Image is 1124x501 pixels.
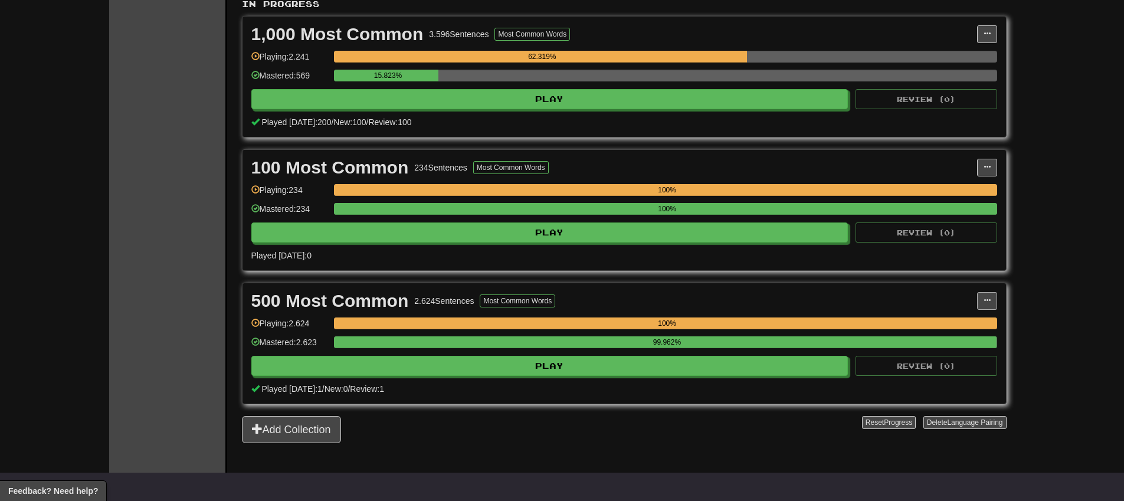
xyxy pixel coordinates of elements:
[251,356,848,376] button: Play
[350,384,384,394] span: Review: 1
[429,28,489,40] div: 3.596 Sentences
[862,416,916,429] button: ResetProgress
[337,203,997,215] div: 100%
[884,418,912,427] span: Progress
[251,25,424,43] div: 1,000 Most Common
[368,117,411,127] span: Review: 100
[494,28,570,41] button: Most Common Words
[331,117,333,127] span: /
[251,159,409,176] div: 100 Most Common
[856,222,997,243] button: Review (0)
[414,295,474,307] div: 2.624 Sentences
[242,416,341,443] button: Add Collection
[251,51,328,70] div: Playing: 2.241
[856,89,997,109] button: Review (0)
[261,117,331,127] span: Played [DATE]: 200
[366,117,369,127] span: /
[251,222,848,243] button: Play
[923,416,1007,429] button: DeleteLanguage Pairing
[414,162,467,173] div: 234 Sentences
[947,418,1002,427] span: Language Pairing
[322,384,325,394] span: /
[337,70,439,81] div: 15.823%
[261,384,322,394] span: Played [DATE]: 1
[251,89,848,109] button: Play
[856,356,997,376] button: Review (0)
[348,384,350,394] span: /
[251,70,328,89] div: Mastered: 569
[251,292,409,310] div: 500 Most Common
[333,117,366,127] span: New: 100
[251,317,328,337] div: Playing: 2.624
[251,203,328,222] div: Mastered: 234
[480,294,555,307] button: Most Common Words
[337,317,997,329] div: 100%
[251,184,328,204] div: Playing: 234
[251,251,312,260] span: Played [DATE]: 0
[337,184,997,196] div: 100%
[473,161,549,174] button: Most Common Words
[251,336,328,356] div: Mastered: 2.623
[8,485,98,497] span: Open feedback widget
[337,336,997,348] div: 99.962%
[325,384,348,394] span: New: 0
[337,51,747,63] div: 62.319%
